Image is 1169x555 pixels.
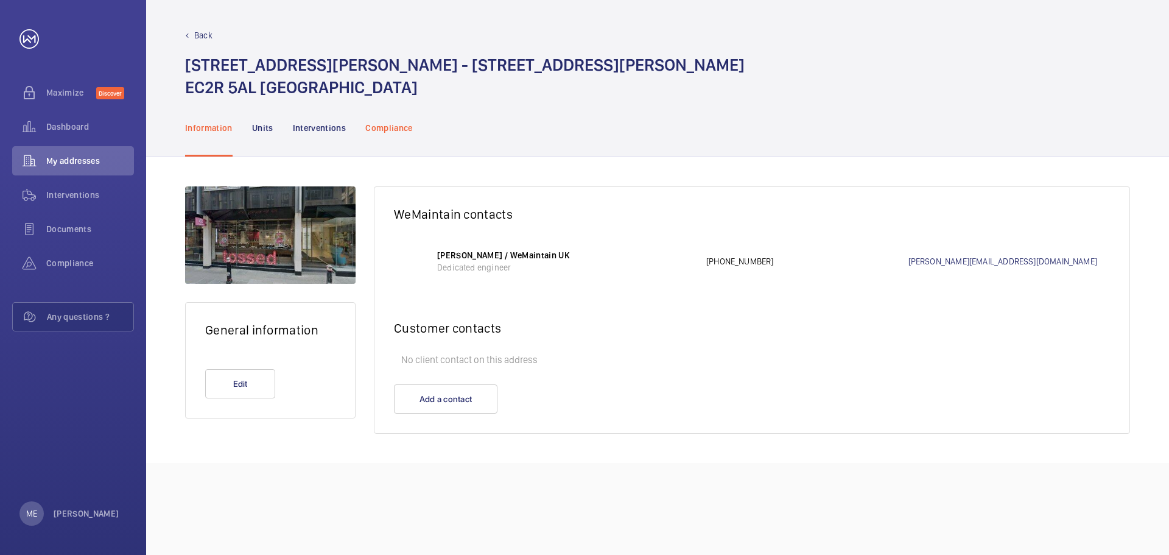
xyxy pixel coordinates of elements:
[46,257,134,269] span: Compliance
[437,261,694,274] p: Dedicated engineer
[394,320,1110,336] h2: Customer contacts
[205,369,275,398] button: Edit
[908,255,1111,267] a: [PERSON_NAME][EMAIL_ADDRESS][DOMAIN_NAME]
[394,348,1110,372] p: No client contact on this address
[185,54,745,99] h1: [STREET_ADDRESS][PERSON_NAME] - [STREET_ADDRESS][PERSON_NAME] EC2R 5AL [GEOGRAPHIC_DATA]
[46,223,134,235] span: Documents
[54,507,119,520] p: [PERSON_NAME]
[437,249,694,261] p: [PERSON_NAME] / WeMaintain UK
[194,29,212,41] p: Back
[46,189,134,201] span: Interventions
[205,322,335,338] h2: General information
[46,87,96,99] span: Maximize
[26,507,37,520] p: ME
[252,122,273,134] p: Units
[293,122,346,134] p: Interventions
[394,384,497,414] button: Add a contact
[47,311,133,323] span: Any questions ?
[46,121,134,133] span: Dashboard
[46,155,134,167] span: My addresses
[394,207,1110,222] h2: WeMaintain contacts
[185,122,233,134] p: Information
[706,255,908,267] p: [PHONE_NUMBER]
[365,122,413,134] p: Compliance
[96,87,124,99] span: Discover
